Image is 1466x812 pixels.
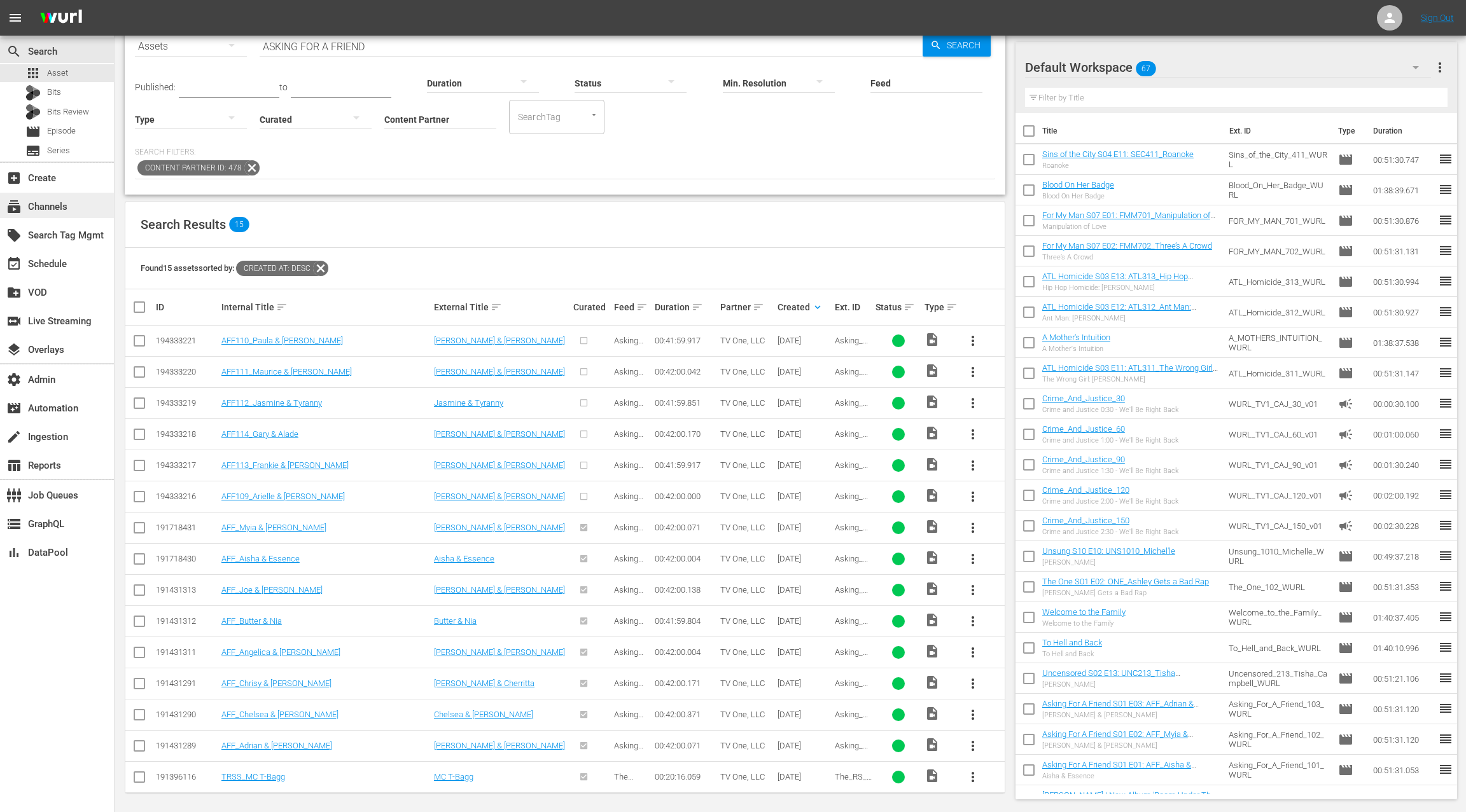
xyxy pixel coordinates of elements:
span: more_vert [965,333,981,348]
a: AFF_Angelica & [PERSON_NAME] [221,647,340,657]
a: Sins of the City S04 E11: SEC411_Roanoke [1042,149,1194,159]
span: reorder [1438,487,1453,502]
span: Series [25,143,41,158]
span: reorder [1438,396,1453,411]
span: sort [636,301,648,313]
td: WURL_TV1_CAJ_30_v01 [1224,389,1334,419]
button: more_vert [958,731,988,761]
div: Blood On Her Badge [1042,192,1114,200]
td: 00:00:30.100 [1368,389,1438,419]
span: Ingestion [6,429,22,444]
a: Crime_And_Justice_150 [1042,516,1129,525]
span: more_vert [965,769,981,785]
td: 00:51:30.876 [1368,205,1438,236]
button: more_vert [958,762,988,792]
td: 00:01:30.240 [1368,450,1438,480]
span: Video [925,581,940,596]
span: Create [6,170,22,186]
span: Episode [1338,305,1353,320]
div: 00:41:59.917 [655,460,716,470]
span: Found 15 assets sorted by: [141,263,328,273]
span: 15 [229,217,249,232]
div: [DATE] [778,585,831,595]
span: TV One, LLC [720,398,765,408]
a: Welcome to the Family [1042,607,1126,617]
span: more_vert [965,520,981,535]
div: Partner [720,299,774,315]
span: Asking_For_A_Friend_106_WURL [835,585,872,623]
span: reorder [1438,579,1453,594]
div: [DATE] [778,336,831,345]
button: more_vert [958,481,988,512]
td: 00:49:37.218 [1368,541,1438,572]
span: more_vert [965,614,981,629]
span: sort [491,301,502,313]
span: TV One, LLC [720,585,765,595]
div: 191718430 [156,554,218,563]
span: more_vert [965,458,981,473]
a: [PERSON_NAME] & Cherritta [434,678,534,688]
div: [DATE] [778,398,831,408]
td: 01:40:37.405 [1368,602,1438,633]
span: more_vert [965,364,981,380]
span: Asking For A Friend [614,429,643,458]
span: keyboard_arrow_down [812,301,823,313]
span: sort [946,301,958,313]
span: reorder [1438,212,1453,228]
a: Butter & Nia [434,616,477,626]
td: 00:51:30.927 [1368,297,1438,327]
span: Overlays [6,342,22,357]
td: WURL_TV1_CAJ_150_v01 [1224,511,1334,541]
a: [PERSON_NAME] & [PERSON_NAME] [434,741,565,750]
a: ATL Homicide S03 E12: ATL312_Ant Man: [PERSON_NAME] [1042,302,1196,321]
span: Search Results [141,217,226,232]
td: Blood_On_Her_Badge_WURL [1224,175,1334,205]
span: Asking For A Friend [614,367,643,396]
a: AFF_Chrisy & [PERSON_NAME] [221,678,332,688]
span: more_vert [1432,60,1448,75]
a: Asking For A Friend S01 E03: AFF_Adrian & [PERSON_NAME] [1042,699,1199,718]
div: Default Workspace [1025,50,1431,85]
td: Sins_of_the_City_411_WURL [1224,144,1334,175]
button: Search [923,34,991,57]
span: Live Streaming [6,313,22,329]
span: Admin [6,372,22,387]
span: Bits [47,86,61,99]
a: Chelsea & [PERSON_NAME] [434,710,533,719]
button: more_vert [958,419,988,450]
a: [PERSON_NAME] & [PERSON_NAME] [434,460,565,470]
div: Crime and Justice 1:00 - We'll Be Right Back [1042,436,1178,444]
span: Asking For A Friend [614,336,643,364]
a: MC T-Bagg [434,772,473,781]
span: Automation [6,401,22,416]
span: Video [925,612,940,628]
span: Asking For A Friend [614,460,643,489]
div: Ant Man: [PERSON_NAME] [1042,314,1218,322]
span: 67 [1136,55,1156,82]
span: Asking_For_A_Friend_114_WURL [835,429,872,467]
span: Asking For A Friend [614,616,643,645]
th: Title [1042,113,1222,149]
a: Jasmine & Tyranny [434,398,503,408]
span: TV One, LLC [720,429,765,439]
a: Unsung S10 E10: UNS1010_Michel'le [1042,546,1175,556]
div: Ext. ID [835,302,872,312]
span: Search Tag Mgmt [6,228,22,243]
a: AFF_Adrian & [PERSON_NAME] [221,741,332,750]
div: 194333218 [156,429,218,439]
div: Created [778,299,831,315]
a: The One S01 E02: ONE_Ashley Gets a Bad Rap [1042,577,1209,586]
span: Content Partner ID: 478 [137,160,244,175]
span: Ad [1338,518,1353,533]
span: Episode [1338,213,1353,228]
th: Duration [1365,113,1442,149]
div: 00:41:59.917 [655,336,716,345]
span: Asking_For_A_Friend_112_WURL [835,398,872,436]
span: reorder [1438,304,1453,319]
a: AFF_Myia & [PERSON_NAME] [221,523,326,532]
div: 00:41:59.804 [655,616,716,626]
div: Bits Review [25,104,41,120]
span: Ad [1338,396,1353,411]
div: Duration [655,299,716,315]
button: more_vert [958,575,988,605]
